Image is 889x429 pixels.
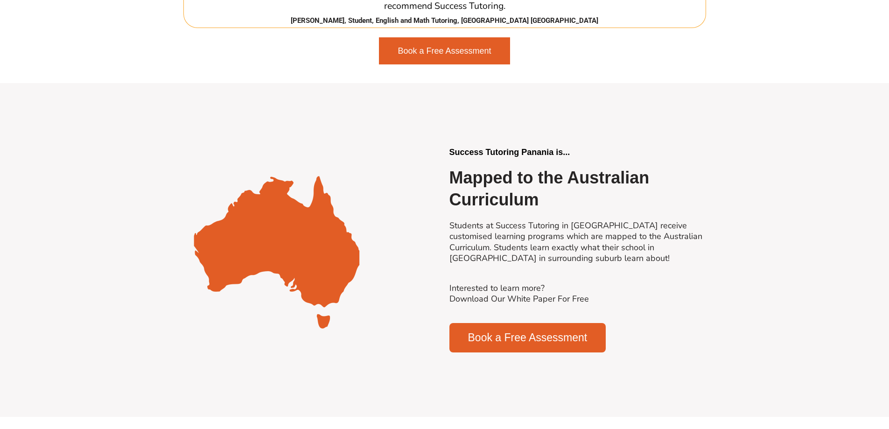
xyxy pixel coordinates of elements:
[449,323,606,352] a: Book a Free Assessment
[398,47,491,55] span: Book a Free Assessment
[449,220,702,264] a: Students at Success Tutoring in [GEOGRAPHIC_DATA] receive customised learning programs which are ...
[184,14,706,28] cite: [PERSON_NAME], Student, English and Math Tutoring, [GEOGRAPHIC_DATA] [GEOGRAPHIC_DATA]
[379,37,510,64] a: Book a Free Assessment
[183,156,370,343] img: Untitled design-51
[449,167,706,211] h2: Mapped to the Australian Curriculum
[449,282,589,304] a: Interested to learn more?Download Our White Paper For Free
[734,324,889,429] iframe: Chat Widget
[468,332,588,343] span: Book a Free Assessment
[449,147,706,158] h2: Success Tutoring Panania is...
